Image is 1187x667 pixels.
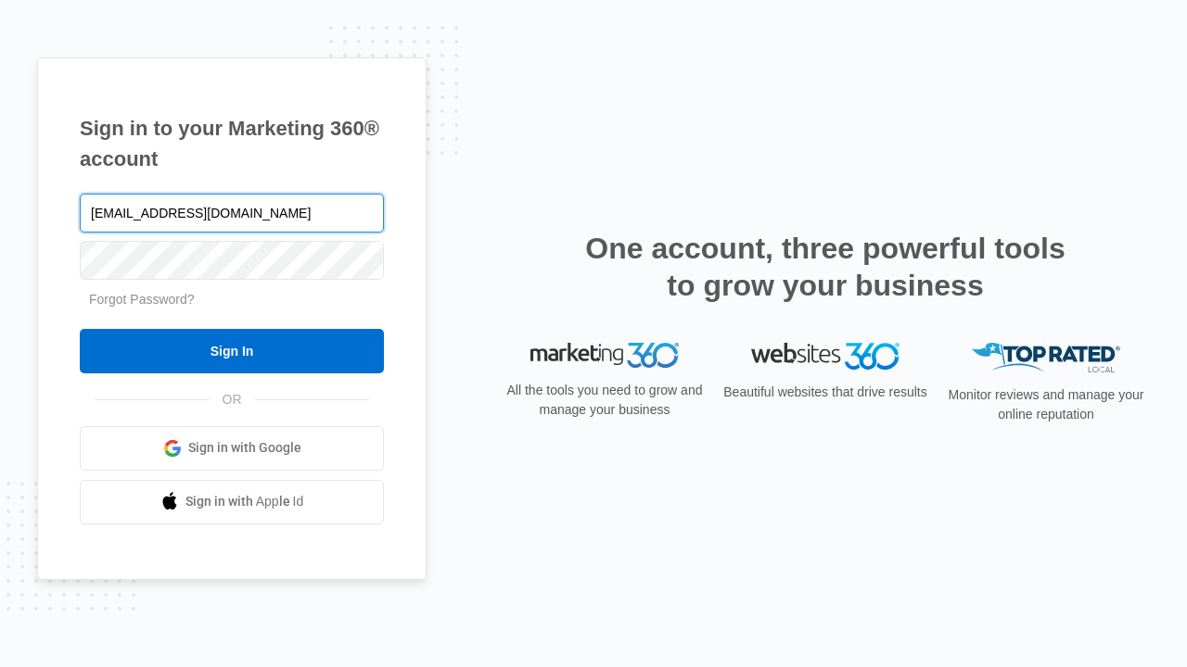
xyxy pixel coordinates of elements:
[530,343,679,369] img: Marketing 360
[188,438,301,458] span: Sign in with Google
[972,343,1120,373] img: Top Rated Local
[580,230,1071,304] h2: One account, three powerful tools to grow your business
[80,426,384,471] a: Sign in with Google
[80,329,384,373] input: Sign In
[721,383,929,402] p: Beautiful websites that drive results
[89,292,195,307] a: Forgot Password?
[80,113,384,174] h1: Sign in to your Marketing 360® account
[185,492,304,511] span: Sign in with Apple Id
[501,381,708,420] p: All the tools you need to grow and manage your business
[210,390,255,409] span: OR
[80,480,384,524] a: Sign in with Apple Id
[942,385,1150,424] p: Monitor reviews and manage your online reputation
[80,194,384,233] input: Email
[751,343,900,370] img: Websites 360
